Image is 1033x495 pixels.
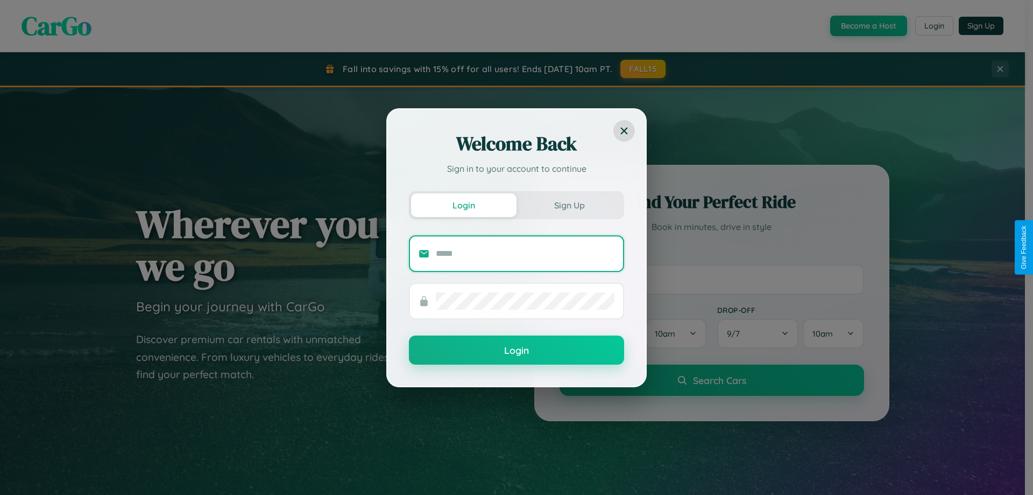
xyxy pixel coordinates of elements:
[409,162,624,175] p: Sign in to your account to continue
[409,131,624,157] h2: Welcome Back
[409,336,624,365] button: Login
[516,193,622,217] button: Sign Up
[411,193,516,217] button: Login
[1020,226,1028,269] div: Give Feedback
